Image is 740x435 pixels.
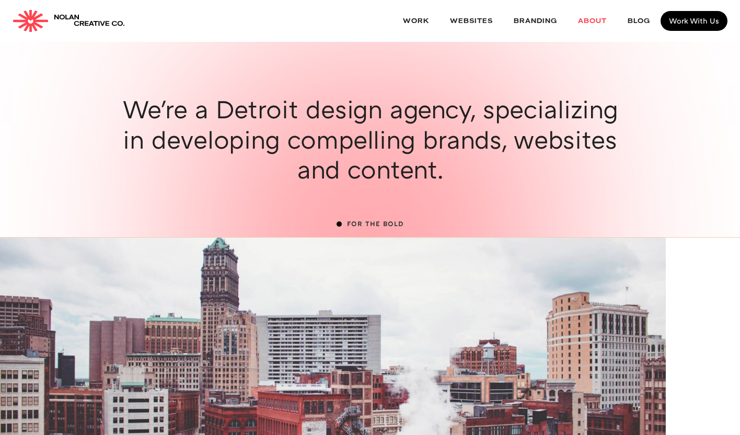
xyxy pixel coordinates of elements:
[13,10,125,32] a: home
[13,10,49,32] img: Nolan Creative Co.
[617,7,661,35] a: Blog
[440,7,503,35] a: websites
[661,11,727,31] a: Work With Us
[568,7,617,35] a: About
[669,17,719,25] div: Work With Us
[392,7,440,35] a: Work
[503,7,568,35] a: Branding
[347,220,404,227] div: FOR THE BOLD
[109,94,631,185] h1: We're a Detroit design agency, specializing in developing compelling brands, websites and content.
